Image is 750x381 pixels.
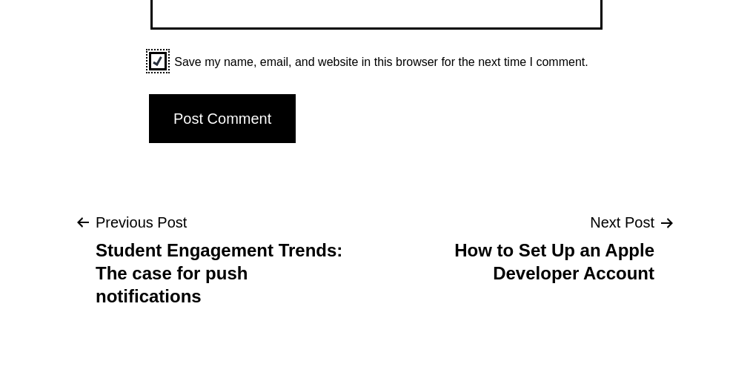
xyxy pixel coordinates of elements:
[167,52,601,72] label: Save my name, email, and website in this browser for the next time I comment.
[74,210,676,308] nav: Posts
[74,210,368,235] p: Previous Post
[149,94,296,143] input: Post Comment
[96,239,346,308] p: Student Engagement Trends: The case for push notifications
[382,210,676,285] a: Next PostHow to Set Up an Apple Developer Account
[382,210,676,235] p: Next Post
[404,239,654,285] p: How to Set Up an Apple Developer Account
[74,210,368,308] a: Previous PostStudent Engagement Trends: The case for push notifications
